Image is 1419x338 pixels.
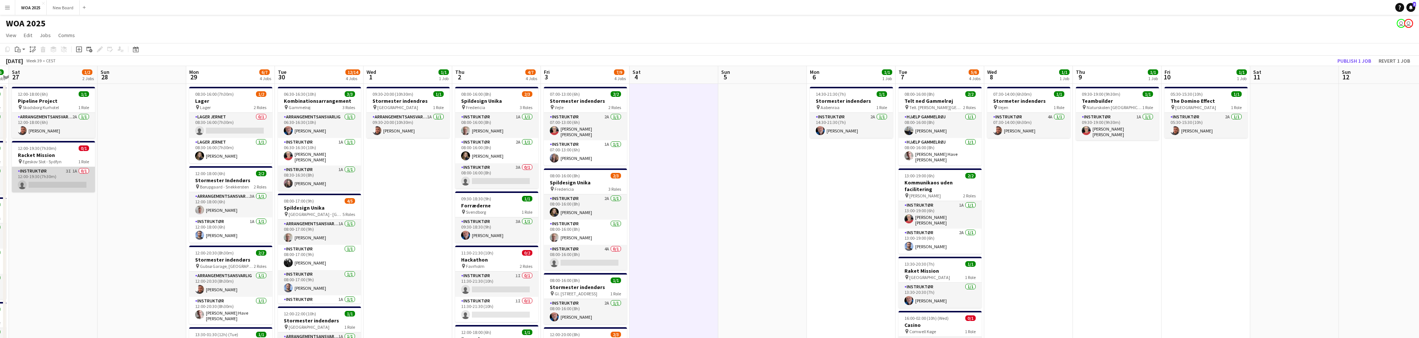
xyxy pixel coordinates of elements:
div: 1 Job [439,76,449,81]
app-card-role: Instruktør3A0/108:00-16:00 (8h) [455,163,538,188]
h3: Forræderne [455,202,538,209]
span: 12 [1341,73,1351,81]
app-job-card: 09:30-19:00 (9h30m)1/1Teambuilder Naturskolen [GEOGRAPHIC_DATA]1 RoleInstruktør1A1/109:30-19:00 (... [1076,87,1159,140]
span: 3 [543,73,550,81]
span: 4/5 [345,198,355,204]
span: 08:00-16:00 (8h) [904,91,934,97]
span: 1 Role [876,105,887,110]
a: Edit [21,30,35,40]
span: 2 Roles [963,105,976,110]
span: 2/2 [256,250,266,256]
span: 12:00-18:00 (6h) [195,171,225,176]
span: 1/1 [256,332,266,337]
span: 09:30-18:30 (9h) [461,196,491,201]
span: Sun [721,69,730,75]
div: 1 Job [1060,76,1069,81]
span: 2/3 [522,91,532,97]
span: 1/2 [256,91,266,97]
span: Edit [24,32,32,39]
span: Borupgaard - Snekkersten [200,184,249,190]
span: Skodsborg Kurhotel [23,105,59,110]
span: Fredericia [555,186,574,192]
app-job-card: 08:00-16:00 (8h)2/3Spildesign Unika Fredericia3 RolesInstruktør1A1/108:00-16:00 (8h)[PERSON_NAME]... [455,87,538,188]
app-card-role: Instruktør2A1/105:30-15:30 (10h)[PERSON_NAME] [1165,113,1248,138]
span: 14:30-21:30 (7h) [816,91,846,97]
span: 08:00-16:00 (8h) [550,278,580,283]
button: WOA 2025 [15,0,47,15]
app-card-role: Instruktør2A1/113:00-19:00 (6h)[PERSON_NAME] [899,229,982,254]
span: 09:30-20:00 (10h30m) [372,91,413,97]
span: Sun [1342,69,1351,75]
app-card-role: Instruktør1A1/109:30-19:00 (9h30m)[PERSON_NAME] [PERSON_NAME] [1076,113,1159,140]
app-job-card: 09:30-20:00 (10h30m)1/1Stormester indendrøs [GEOGRAPHIC_DATA]1 RoleArrangementsansvarlig1A1/109:3... [367,87,450,138]
h3: Stormester indendørs [278,317,361,324]
span: Gubsø Garage, [GEOGRAPHIC_DATA] [200,263,254,269]
app-card-role: Instruktør1/108:00-16:00 (8h)[PERSON_NAME] [544,220,627,245]
span: 2/2 [965,173,976,178]
a: View [3,30,19,40]
div: 4 Jobs [260,76,271,81]
app-card-role: Instruktør1A1/113:00-19:00 (6h)[PERSON_NAME] [PERSON_NAME] [899,201,982,229]
a: Jobs [37,30,54,40]
span: 2 Roles [254,263,266,269]
span: 5 [720,73,730,81]
span: Mon [189,69,199,75]
h3: Raket Mission [899,268,982,274]
span: [GEOGRAPHIC_DATA] [909,275,950,280]
app-job-card: 13:00-19:00 (6h)2/2Kommunikaos uden facilitering [PERSON_NAME]2 RolesInstruktør1A1/113:00-19:00 (... [899,168,982,254]
span: 2 [454,73,464,81]
app-job-card: 08:30-16:00 (7h30m)1/2Lager Lager2 RolesLager Jernet0/108:30-16:00 (7h30m) Lager Jernet1/108:30-1... [189,87,272,163]
app-job-card: 07:30-14:00 (6h30m)1/1Stormeter indendørs Vejen1 RoleInstruktør4A1/107:30-14:00 (6h30m)[PERSON_NAME] [987,87,1070,138]
app-card-role: Instruktør2A1/114:30-21:30 (7h)[PERSON_NAME] [810,113,893,138]
span: 0/1 [965,315,976,321]
app-card-role: Instruktør1/108:00-17:00 (9h)[PERSON_NAME] [278,270,361,295]
app-user-avatar: René Sandager [1404,19,1413,28]
span: 3/3 [345,91,355,97]
span: 1/1 [438,69,449,75]
span: Comwell Køge [909,329,936,334]
h3: Stormeter indendørs [987,98,1070,104]
span: 10 [1163,73,1170,81]
div: CEST [46,58,56,63]
span: 1 Role [522,209,532,215]
div: 07:00-13:00 (6h)2/2Stormester indendørs Vejle2 RolesInstruktør2A1/107:00-13:00 (6h)[PERSON_NAME] ... [544,87,627,165]
span: Wed [987,69,997,75]
span: 5/6 [969,69,979,75]
div: 4 Jobs [969,76,981,81]
span: 1 Role [433,105,444,110]
span: Jobs [40,32,51,39]
span: Thu [1076,69,1085,75]
h3: Lager [189,98,272,104]
span: Sat [12,69,20,75]
span: Comms [58,32,75,39]
span: 0/1 [79,145,89,151]
div: 13:30-20:30 (7h)1/1Raket Mission [GEOGRAPHIC_DATA]1 RoleInstruktør1/113:30-20:30 (7h)[PERSON_NAME] [899,257,982,308]
span: 1/1 [1143,91,1153,97]
span: Svendborg [466,209,486,215]
span: 1 Role [965,275,976,280]
div: [DATE] [6,57,23,65]
a: Comms [55,30,78,40]
app-card-role: Arrangementsansvarlig1/112:00-20:30 (8h30m)[PERSON_NAME] [189,272,272,297]
app-job-card: 05:30-15:30 (10h)1/1The Domino Effect [GEOGRAPHIC_DATA]1 RoleInstruktør2A1/105:30-15:30 (10h)[PER... [1165,87,1248,138]
app-card-role: Instruktør3A1/109:30-18:30 (9h)[PERSON_NAME] [455,217,538,243]
a: 5 [1406,3,1415,12]
h3: Spildesign Unika [544,179,627,186]
span: View [6,32,16,39]
h3: Stormester indendørs [810,98,893,104]
span: 1/1 [433,91,444,97]
span: Tue [278,69,286,75]
app-job-card: 08:00-16:00 (8h)1/1Stormester indendørs Gl. [STREET_ADDRESS]1 RoleInstruktør2A1/108:00-16:00 (8h)... [544,273,627,324]
span: 1/1 [522,196,532,201]
span: 1/1 [1236,69,1247,75]
app-job-card: 12:00-20:30 (8h30m)2/2Stormester indendørs Gubsø Garage, [GEOGRAPHIC_DATA]2 RolesArrangementsansv... [189,246,272,324]
span: 1/1 [345,311,355,316]
app-card-role: Lager Jernet0/108:30-16:00 (7h30m) [189,113,272,138]
span: 7 [897,73,907,81]
app-card-role: Instruktør3I1A0/112:00-19:30 (7h30m) [12,167,95,192]
span: Gammelrøj [289,105,311,110]
span: 08:30-16:00 (7h30m) [195,91,234,97]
